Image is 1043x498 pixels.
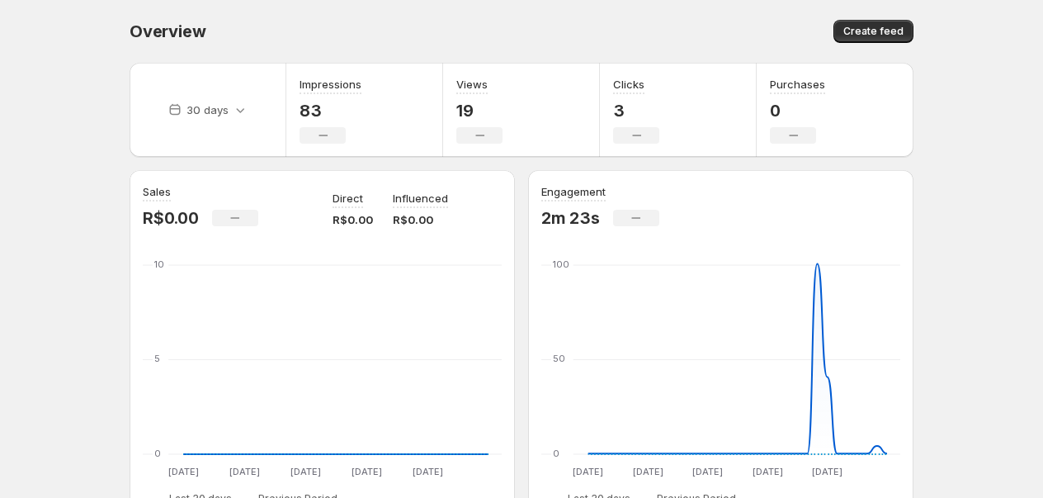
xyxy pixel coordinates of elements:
text: 5 [154,353,160,364]
p: 30 days [186,102,229,118]
h3: Purchases [770,76,825,92]
text: [DATE] [812,466,842,477]
text: [DATE] [633,466,663,477]
h3: Impressions [300,76,361,92]
p: 83 [300,101,361,121]
text: [DATE] [229,466,260,477]
p: 19 [456,101,503,121]
p: Influenced [393,190,448,206]
p: R$0.00 [393,211,448,228]
text: [DATE] [692,466,723,477]
text: [DATE] [753,466,783,477]
text: [DATE] [168,466,199,477]
p: R$0.00 [143,208,199,228]
p: Direct [333,190,363,206]
text: 10 [154,258,164,270]
h3: Engagement [541,183,606,200]
h3: Clicks [613,76,644,92]
text: [DATE] [573,466,603,477]
text: [DATE] [290,466,321,477]
button: Create feed [833,20,913,43]
h3: Sales [143,183,171,200]
span: Overview [130,21,205,41]
text: 0 [553,448,559,459]
text: 0 [154,448,161,459]
p: R$0.00 [333,211,373,228]
text: 100 [553,258,569,270]
text: [DATE] [413,466,443,477]
text: [DATE] [352,466,382,477]
h3: Views [456,76,488,92]
span: Create feed [843,25,904,38]
p: 3 [613,101,659,121]
p: 2m 23s [541,208,600,228]
p: 0 [770,101,825,121]
text: 50 [553,353,565,364]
